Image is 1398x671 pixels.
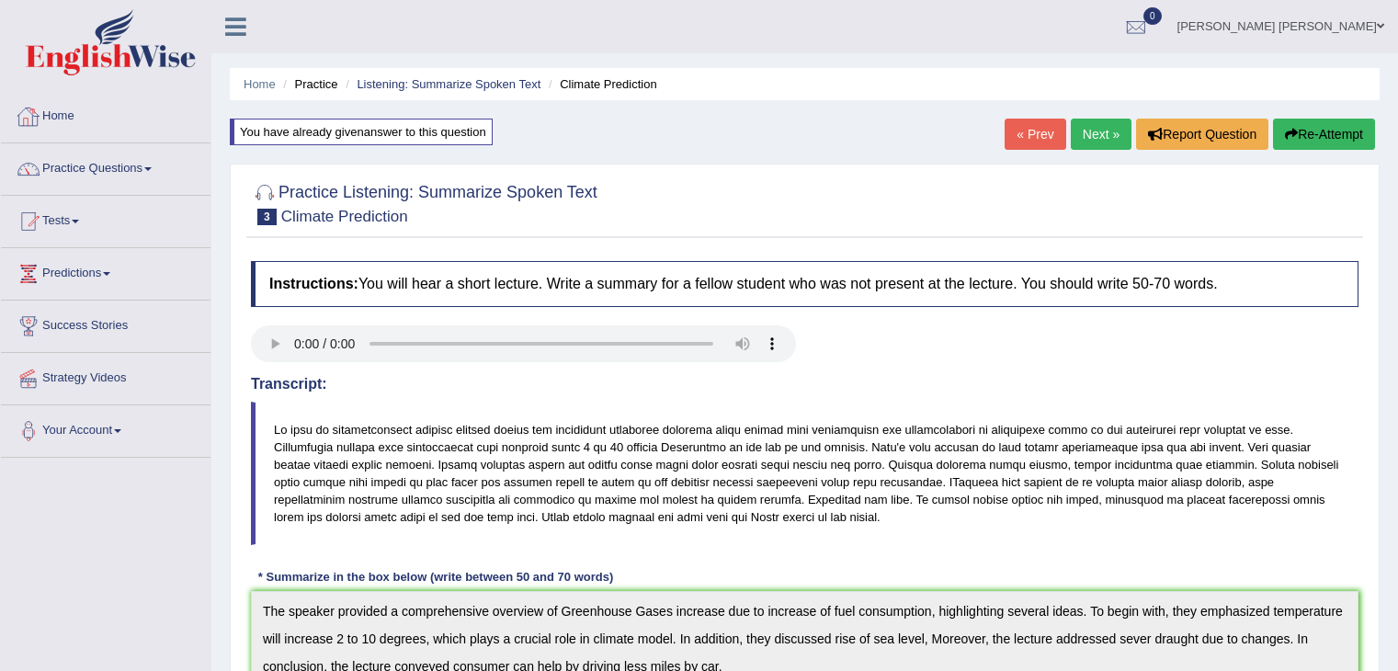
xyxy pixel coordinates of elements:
[1,248,210,294] a: Predictions
[269,276,358,291] b: Instructions:
[1,91,210,137] a: Home
[251,179,597,225] h2: Practice Listening: Summarize Spoken Text
[1143,7,1162,25] span: 0
[251,402,1358,546] blockquote: Lo ipsu do sitametconsect adipisc elitsed doeius tem incididunt utlaboree dolorema aliqu enimad m...
[1,143,210,189] a: Practice Questions
[1,196,210,242] a: Tests
[251,376,1358,392] h4: Transcript:
[251,568,620,586] div: * Summarize in the box below (write between 50 and 70 words)
[251,261,1358,307] h4: You will hear a short lecture. Write a summary for a fellow student who was not present at the le...
[1,353,210,399] a: Strategy Videos
[1005,119,1065,150] a: « Prev
[1,405,210,451] a: Your Account
[230,119,493,145] div: You have already given answer to this question
[1273,119,1375,150] button: Re-Attempt
[1,301,210,347] a: Success Stories
[278,75,337,93] li: Practice
[281,208,408,225] small: Climate Prediction
[1071,119,1131,150] a: Next »
[357,77,540,91] a: Listening: Summarize Spoken Text
[244,77,276,91] a: Home
[1136,119,1268,150] button: Report Question
[544,75,657,93] li: Climate Prediction
[257,209,277,225] span: 3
